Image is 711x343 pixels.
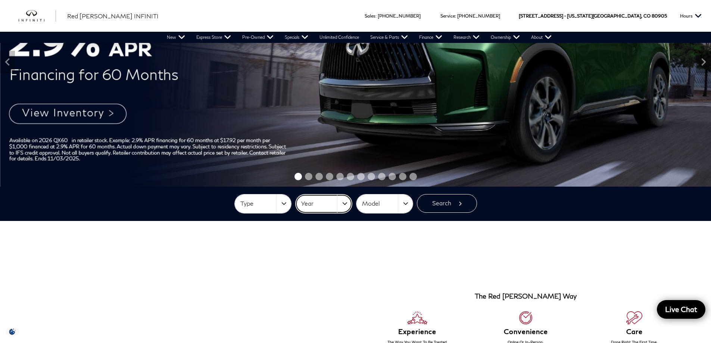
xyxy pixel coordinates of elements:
span: Go to slide 6 [347,173,354,180]
a: Live Chat [657,300,705,319]
img: INFINITI [19,10,56,22]
button: Model [356,194,413,213]
a: Research [448,32,485,43]
span: Go to slide 9 [378,173,386,180]
h6: Convenience [471,328,580,336]
span: : [375,13,377,19]
span: Go to slide 2 [305,173,312,180]
h6: Care [580,328,689,336]
a: Finance [414,32,448,43]
a: Pre-Owned [237,32,279,43]
a: New [161,32,191,43]
a: Express Store [191,32,237,43]
span: Red [PERSON_NAME] INFINITI [67,12,159,19]
a: [PHONE_NUMBER] [457,13,500,19]
span: : [455,13,456,19]
button: Search [417,194,477,213]
button: Year [296,194,352,213]
span: Go to slide 8 [368,173,375,180]
a: Service & Parts [365,32,414,43]
button: Type [235,194,291,213]
h3: The Red [PERSON_NAME] Way [475,293,577,300]
a: infiniti [19,10,56,22]
div: Next [696,51,711,73]
section: Click to Open Cookie Consent Modal [4,328,21,336]
span: Go to slide 5 [336,173,344,180]
a: Red [PERSON_NAME] INFINITI [67,12,159,21]
img: Opt-Out Icon [4,328,21,336]
span: Go to slide 11 [399,173,406,180]
span: Year [301,197,337,210]
span: Go to slide 12 [409,173,417,180]
a: [STREET_ADDRESS] • [US_STATE][GEOGRAPHIC_DATA], CO 80905 [519,13,667,19]
a: Unlimited Confidence [314,32,365,43]
span: Live Chat [661,305,701,314]
span: Go to slide 3 [315,173,323,180]
span: Type [240,197,276,210]
a: Ownership [485,32,526,43]
span: Go to slide 4 [326,173,333,180]
span: Go to slide 1 [294,173,302,180]
h6: Experience [363,328,472,336]
span: Go to slide 7 [357,173,365,180]
a: [PHONE_NUMBER] [378,13,421,19]
nav: Main Navigation [161,32,557,43]
a: Specials [279,32,314,43]
span: Model [362,197,398,210]
span: Service [440,13,455,19]
span: Sales [365,13,375,19]
a: About [526,32,557,43]
span: Go to slide 10 [389,173,396,180]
